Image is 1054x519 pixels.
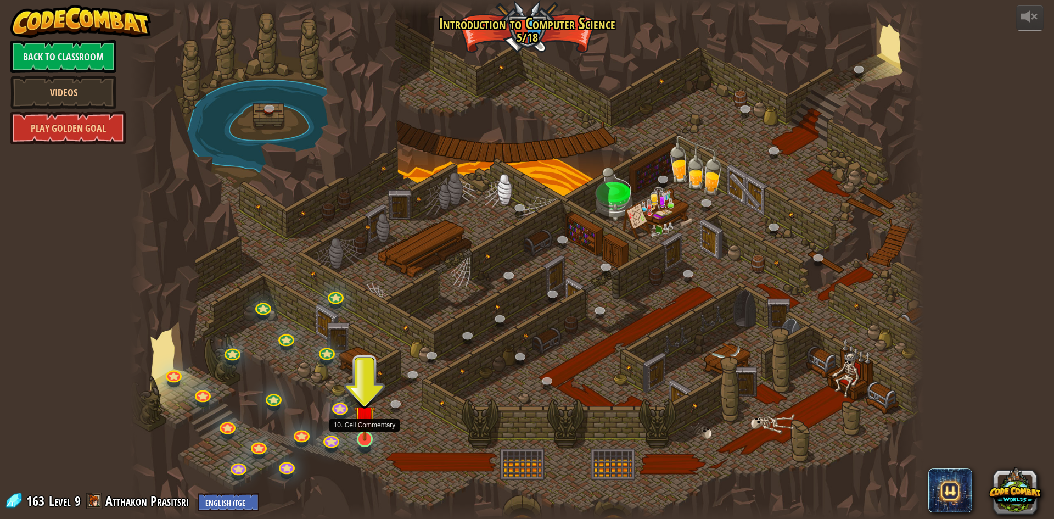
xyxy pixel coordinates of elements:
a: Back to Classroom [10,40,116,73]
img: level-banner-unstarted.png [354,392,375,440]
span: 163 [26,492,48,510]
a: Videos [10,76,116,109]
span: 9 [75,492,81,510]
a: Atthakon Prasitsri [105,492,192,510]
span: Level [49,492,71,510]
a: Play Golden Goal [10,111,126,144]
img: CodeCombat - Learn how to code by playing a game [10,5,151,38]
button: Adjust volume [1016,5,1044,31]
